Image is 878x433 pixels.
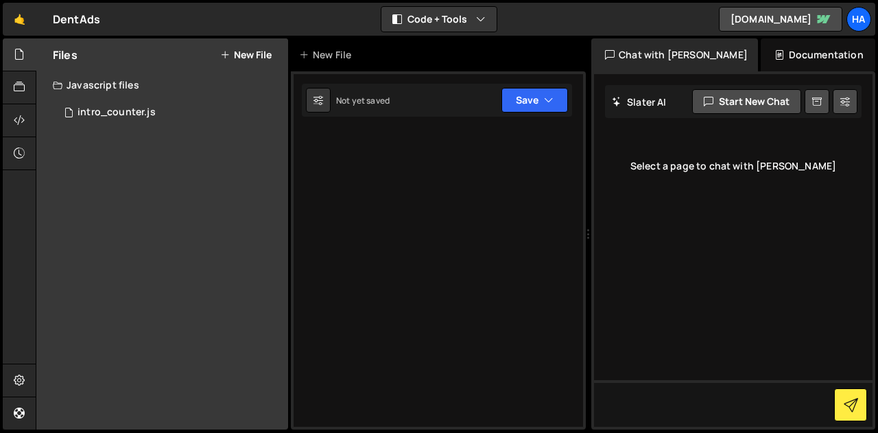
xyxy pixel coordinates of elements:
[36,71,288,99] div: Javascript files
[299,48,357,62] div: New File
[612,95,667,108] h2: Slater AI
[336,95,390,106] div: Not yet saved
[3,3,36,36] a: 🤙
[78,106,156,119] div: intro_counter.js
[381,7,497,32] button: Code + Tools
[719,7,842,32] a: [DOMAIN_NAME]
[501,88,568,113] button: Save
[53,99,288,126] div: 17028/46776.js
[53,47,78,62] h2: Files
[220,49,272,60] button: New File
[761,38,875,71] div: Documentation
[846,7,871,32] a: Ha
[692,89,801,114] button: Start new chat
[591,38,758,71] div: Chat with [PERSON_NAME]
[53,11,100,27] div: DentAds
